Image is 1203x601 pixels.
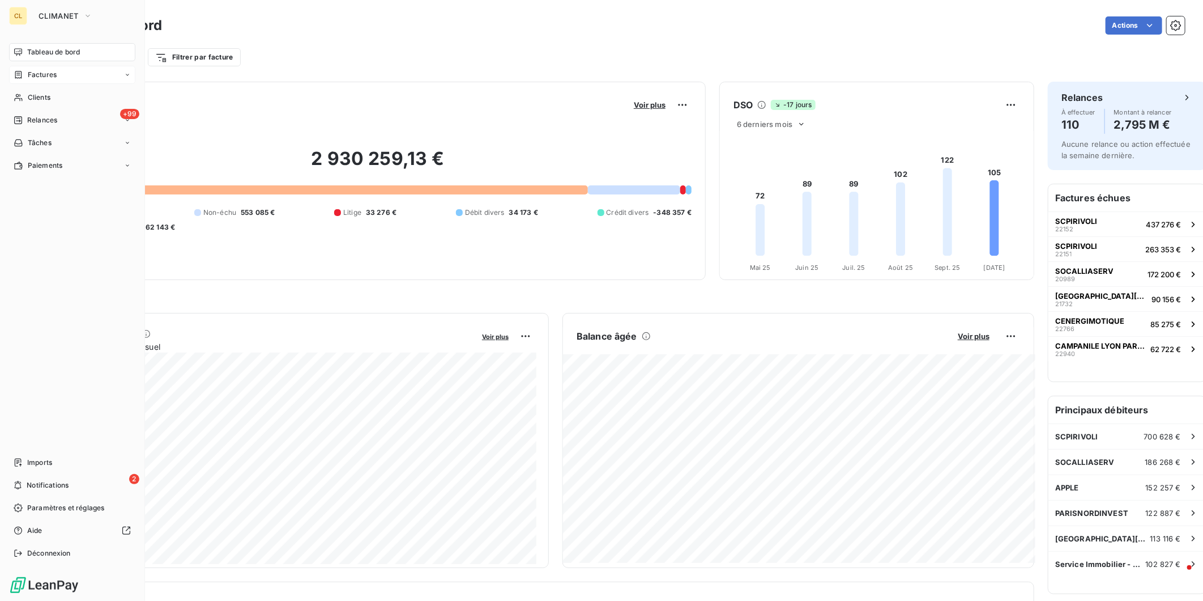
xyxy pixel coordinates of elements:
span: -348 357 € [653,208,692,218]
button: Voir plus [479,331,512,341]
span: Clients [28,92,50,103]
tspan: [DATE] [984,264,1005,272]
h4: 110 [1061,116,1095,134]
span: [GEOGRAPHIC_DATA][PERSON_NAME] INVEST HOTELS [1055,291,1147,300]
button: Voir plus [630,100,669,110]
img: Logo LeanPay [9,576,79,594]
span: Aide [27,526,42,536]
span: -62 143 € [142,222,175,232]
span: -17 jours [771,100,815,110]
span: Litige [343,208,361,218]
span: 22940 [1055,350,1075,357]
span: Relances [27,115,57,125]
tspan: Juin 25 [795,264,818,272]
span: Voir plus [482,333,509,341]
span: 172 200 € [1147,270,1181,279]
span: 553 085 € [241,208,275,218]
h2: 2 930 259,13 € [64,147,692,181]
span: Voir plus [634,100,666,109]
span: 62 722 € [1150,345,1181,354]
iframe: Intercom live chat [1164,562,1192,590]
span: SCPIRIVOLI [1055,432,1098,441]
tspan: Juil. 25 [843,264,865,272]
span: Notifications [27,480,69,490]
span: 102 827 € [1146,560,1181,569]
span: Débit divers [465,208,505,218]
span: 22151 [1055,251,1072,257]
span: 186 268 € [1145,458,1181,467]
span: Chiffre d'affaires mensuel [64,341,474,353]
span: Montant à relancer [1114,109,1172,116]
span: 22766 [1055,325,1074,332]
span: Non-échu [203,208,236,218]
span: SOCALLIASERV [1055,458,1115,467]
span: Déconnexion [27,548,71,558]
span: 34 173 € [509,208,538,218]
span: SOCALLIASERV [1055,266,1114,276]
h6: Relances [1061,91,1103,104]
h6: Balance âgée [577,329,637,343]
h6: DSO [733,98,753,112]
h4: 2,795 M € [1114,116,1172,134]
span: Crédit divers [607,208,649,218]
button: Filtrer par facture [148,48,241,66]
span: APPLE [1055,483,1079,492]
span: 2 [129,474,139,484]
span: Voir plus [958,332,989,341]
span: 90 156 € [1151,295,1181,304]
span: Tâches [28,138,52,148]
tspan: Mai 25 [750,264,771,272]
span: +99 [120,109,139,119]
span: Service Immobilier - Groupe La Maison [1055,560,1146,569]
span: Paramètres et réglages [27,503,104,513]
span: CLIMANET [39,11,79,20]
span: 22152 [1055,226,1073,232]
span: 437 276 € [1146,220,1181,229]
span: Factures [28,70,57,80]
span: 21732 [1055,300,1073,307]
span: Aucune relance ou action effectuée la semaine dernière. [1061,139,1191,160]
span: SCPIRIVOLI [1055,217,1097,226]
span: 6 derniers mois [737,120,792,129]
div: CL [9,7,27,25]
span: Tableau de bord [27,47,80,57]
span: Imports [27,458,52,468]
span: 20989 [1055,276,1075,282]
button: Actions [1106,16,1162,35]
span: CAMPANILE LYON PART DIEU [1055,341,1146,350]
span: À effectuer [1061,109,1095,116]
span: SCPIRIVOLI [1055,242,1097,251]
span: 33 276 € [366,208,396,218]
button: Voir plus [954,331,993,341]
tspan: Août 25 [888,264,913,272]
span: [GEOGRAPHIC_DATA][PERSON_NAME] INVEST HOTELS [1055,534,1150,543]
span: Paiements [28,160,62,171]
span: CENERGIMOTIQUE [1055,316,1124,325]
span: 263 353 € [1145,245,1181,254]
span: 113 116 € [1150,534,1181,543]
span: 122 887 € [1146,509,1181,518]
span: 85 275 € [1150,320,1181,329]
span: 152 257 € [1146,483,1181,492]
a: Aide [9,522,135,540]
tspan: Sept. 25 [935,264,960,272]
span: PARISNORDINVEST [1055,509,1128,518]
span: 700 628 € [1144,432,1181,441]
